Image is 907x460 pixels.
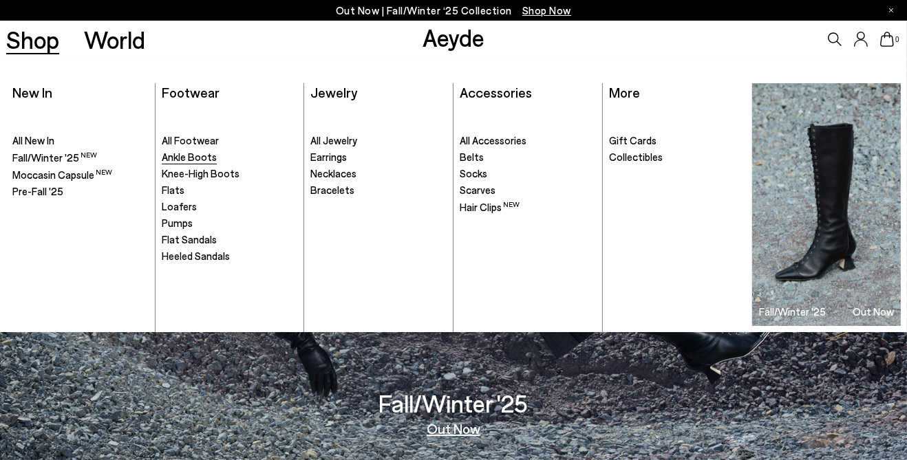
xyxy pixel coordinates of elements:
[162,84,220,100] a: Footwear
[162,250,230,262] span: Heeled Sandals
[162,134,297,148] a: All Footwear
[423,23,484,52] a: Aeyde
[336,2,571,19] p: Out Now | Fall/Winter ‘25 Collection
[460,134,595,148] a: All Accessories
[162,217,193,229] span: Pumps
[310,184,446,197] a: Bracelets
[12,185,63,197] span: Pre-Fall '25
[162,151,217,163] span: Ankle Boots
[12,151,148,165] a: Fall/Winter '25
[460,151,484,163] span: Belts
[609,134,745,148] a: Gift Cards
[310,167,356,179] span: Necklaces
[12,84,52,100] a: New In
[12,185,148,199] a: Pre-Fall '25
[609,151,745,164] a: Collectibles
[460,201,520,213] span: Hair Clips
[310,134,446,148] a: All Jewelry
[460,134,526,146] span: All Accessories
[310,167,446,181] a: Necklaces
[752,83,901,326] img: Group_1295_900x.jpg
[162,200,297,214] a: Loafers
[84,28,145,52] a: World
[162,233,297,247] a: Flat Sandals
[460,167,595,181] a: Socks
[12,134,148,148] a: All New In
[12,168,148,182] a: Moccasin Capsule
[162,167,239,179] span: Knee-High Boots
[894,36,901,43] span: 0
[427,421,480,435] a: Out Now
[379,391,529,415] h3: Fall/Winter '25
[752,83,901,326] a: Fall/Winter '25 Out Now
[310,84,357,100] a: Jewelry
[522,4,571,17] span: Navigate to /collections/new-in
[460,84,532,100] a: Accessories
[609,134,657,146] span: Gift Cards
[162,184,297,197] a: Flats
[310,184,354,196] span: Bracelets
[6,28,59,52] a: Shop
[310,151,446,164] a: Earrings
[162,167,297,181] a: Knee-High Boots
[162,134,219,146] span: All Footwear
[12,134,54,146] span: All New In
[12,151,97,164] span: Fall/Winter '25
[162,217,297,230] a: Pumps
[460,167,487,179] span: Socks
[310,151,347,163] span: Earrings
[310,134,357,146] span: All Jewelry
[460,151,595,164] a: Belts
[609,151,663,163] span: Collectibles
[162,250,297,263] a: Heeled Sandals
[853,307,894,317] h3: Out Now
[12,168,112,181] span: Moccasin Capsule
[460,200,595,215] a: Hair Clips
[162,151,297,164] a: Ankle Boots
[162,200,197,212] span: Loafers
[162,184,184,196] span: Flats
[880,32,894,47] a: 0
[609,84,640,100] a: More
[460,184,595,197] a: Scarves
[759,307,826,317] h3: Fall/Winter '25
[460,184,495,196] span: Scarves
[162,233,217,245] span: Flat Sandals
